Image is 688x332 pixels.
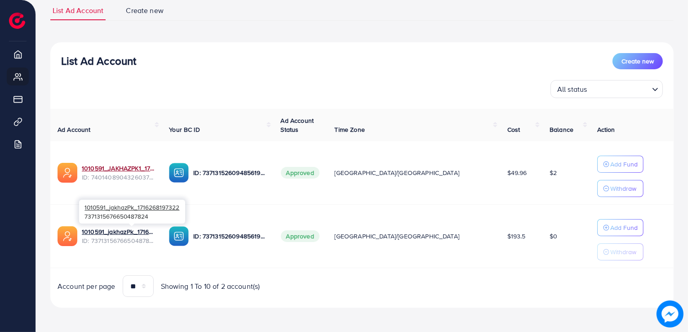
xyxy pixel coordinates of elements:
span: Showing 1 To 10 of 2 account(s) [161,281,260,292]
div: 7371315676650487824 [79,200,185,224]
span: [GEOGRAPHIC_DATA]/[GEOGRAPHIC_DATA] [335,232,460,241]
img: image [657,301,684,328]
span: Ad Account Status [281,116,314,134]
img: ic-ads-acc.e4c84228.svg [58,226,77,246]
img: ic-ads-acc.e4c84228.svg [58,163,77,183]
span: ID: 7401408904326037505 [82,173,155,182]
div: <span class='underline'>1010591_JAKHAZPK1_1723274822472</span></br>7401408904326037505 [82,164,155,182]
span: 1010591_jakhazPk_1716268197322 [84,203,179,211]
input: Search for option [590,81,648,96]
img: ic-ba-acc.ded83a64.svg [169,226,189,246]
button: Withdraw [597,243,644,260]
div: Search for option [550,80,663,98]
p: Withdraw [610,183,636,194]
span: Time Zone [335,125,365,134]
span: Create new [126,5,164,16]
span: All status [555,83,589,96]
p: Withdraw [610,247,636,257]
p: Add Fund [610,222,638,233]
span: ID: 7371315676650487824 [82,236,155,245]
span: Approved [281,167,320,179]
h3: List Ad Account [61,54,136,67]
span: $49.96 [507,168,527,177]
span: List Ad Account [53,5,103,16]
span: Cost [507,125,520,134]
span: Balance [550,125,573,134]
span: Your BC ID [169,125,200,134]
button: Withdraw [597,180,644,197]
p: ID: 7371315260948561936 [193,231,266,242]
a: 1010591_JAKHAZPK1_1723274822472 [82,164,155,173]
button: Create new [613,53,663,69]
button: Add Fund [597,219,644,236]
span: Create new [621,57,654,66]
button: Add Fund [597,156,644,173]
img: ic-ba-acc.ded83a64.svg [169,163,189,183]
span: Approved [281,230,320,242]
img: logo [9,13,25,29]
span: $193.5 [507,232,526,241]
p: ID: 7371315260948561936 [193,167,266,178]
span: [GEOGRAPHIC_DATA]/[GEOGRAPHIC_DATA] [335,168,460,177]
p: Add Fund [610,159,638,170]
span: Action [597,125,615,134]
span: Account per page [58,281,115,292]
a: 1010591_jakhazPk_1716268197322 [82,227,155,236]
span: Ad Account [58,125,91,134]
span: $0 [550,232,557,241]
span: $2 [550,168,557,177]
